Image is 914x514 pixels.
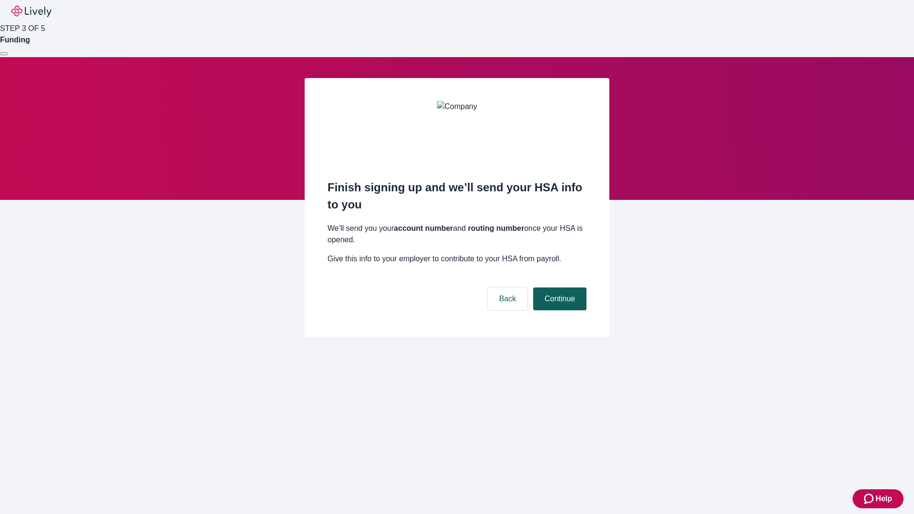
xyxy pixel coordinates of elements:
[875,493,892,504] span: Help
[328,179,586,213] h2: Finish signing up and we’ll send your HSA info to you
[437,101,477,158] img: Company
[394,224,453,232] strong: account number
[11,6,51,17] img: Lively
[864,493,875,504] svg: Zendesk support icon
[328,223,586,246] p: We’ll send you your and once your HSA is opened.
[853,489,904,508] button: Zendesk support iconHelp
[468,224,524,232] strong: routing number
[328,253,586,265] p: Give this info to your employer to contribute to your HSA from payroll.
[533,287,586,310] button: Continue
[487,287,527,310] button: Back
